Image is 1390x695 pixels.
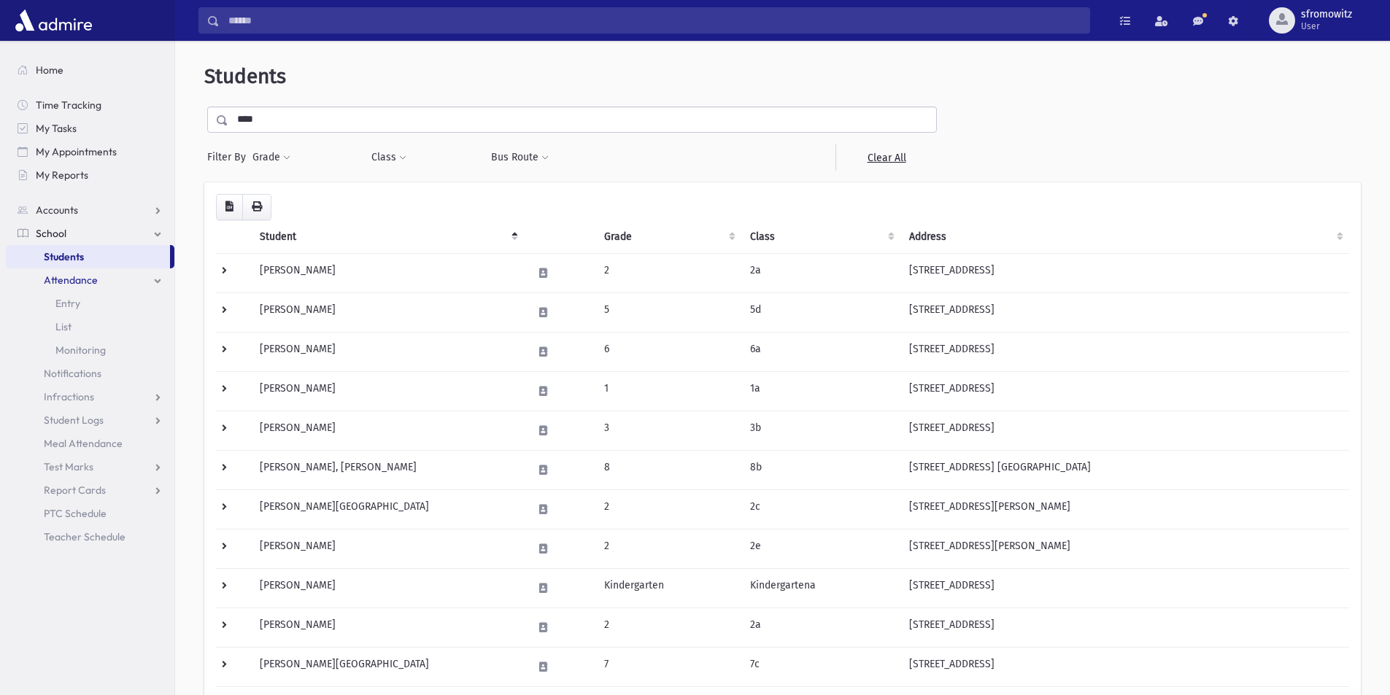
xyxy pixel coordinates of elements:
[900,253,1349,292] td: [STREET_ADDRESS]
[741,607,901,647] td: 2a
[251,371,524,411] td: [PERSON_NAME]
[595,529,741,568] td: 2
[900,411,1349,450] td: [STREET_ADDRESS]
[44,250,84,263] span: Students
[6,163,174,187] a: My Reports
[252,144,291,171] button: Grade
[595,647,741,686] td: 7
[6,93,174,117] a: Time Tracking
[595,371,741,411] td: 1
[900,529,1349,568] td: [STREET_ADDRESS][PERSON_NAME]
[741,568,901,607] td: Kindergartena
[6,140,174,163] a: My Appointments
[242,194,271,220] button: Print
[6,245,170,268] a: Students
[900,450,1349,489] td: [STREET_ADDRESS] [GEOGRAPHIC_DATA]
[1301,20,1352,32] span: User
[595,411,741,450] td: 3
[44,460,93,473] span: Test Marks
[6,362,174,385] a: Notifications
[44,273,98,287] span: Attendance
[595,568,741,607] td: Kindergarten
[595,489,741,529] td: 2
[900,220,1349,254] th: Address: activate to sort column ascending
[6,198,174,222] a: Accounts
[55,297,80,310] span: Entry
[490,144,549,171] button: Bus Route
[6,117,174,140] a: My Tasks
[595,450,741,489] td: 8
[55,320,72,333] span: List
[251,450,524,489] td: [PERSON_NAME], [PERSON_NAME]
[251,489,524,529] td: [PERSON_NAME][GEOGRAPHIC_DATA]
[44,530,126,543] span: Teacher Schedule
[44,413,104,427] span: Student Logs
[6,268,174,292] a: Attendance
[36,63,63,77] span: Home
[741,529,901,568] td: 2e
[6,525,174,548] a: Teacher Schedule
[6,315,174,338] a: List
[6,292,174,315] a: Entry
[36,98,101,112] span: Time Tracking
[251,647,524,686] td: [PERSON_NAME][GEOGRAPHIC_DATA]
[6,455,174,478] a: Test Marks
[251,607,524,647] td: [PERSON_NAME]
[251,253,524,292] td: [PERSON_NAME]
[741,647,901,686] td: 7c
[44,367,101,380] span: Notifications
[44,507,107,520] span: PTC Schedule
[900,292,1349,332] td: [STREET_ADDRESS]
[900,647,1349,686] td: [STREET_ADDRESS]
[251,292,524,332] td: [PERSON_NAME]
[595,253,741,292] td: 2
[6,408,174,432] a: Student Logs
[741,371,901,411] td: 1a
[251,568,524,607] td: [PERSON_NAME]
[6,478,174,502] a: Report Cards
[741,292,901,332] td: 5d
[6,432,174,455] a: Meal Attendance
[36,145,117,158] span: My Appointments
[251,332,524,371] td: [PERSON_NAME]
[900,607,1349,647] td: [STREET_ADDRESS]
[220,7,1089,34] input: Search
[207,150,252,165] span: Filter By
[741,253,901,292] td: 2a
[595,220,741,254] th: Grade: activate to sort column ascending
[251,411,524,450] td: [PERSON_NAME]
[44,437,123,450] span: Meal Attendance
[900,489,1349,529] td: [STREET_ADDRESS][PERSON_NAME]
[741,450,901,489] td: 8b
[204,64,286,88] span: Students
[741,411,901,450] td: 3b
[36,203,78,217] span: Accounts
[36,168,88,182] span: My Reports
[741,332,901,371] td: 6a
[900,568,1349,607] td: [STREET_ADDRESS]
[6,222,174,245] a: School
[1301,9,1352,20] span: sfromowitz
[741,489,901,529] td: 2c
[44,484,106,497] span: Report Cards
[900,371,1349,411] td: [STREET_ADDRESS]
[216,194,243,220] button: CSV
[12,6,96,35] img: AdmirePro
[36,227,66,240] span: School
[6,338,174,362] a: Monitoring
[595,332,741,371] td: 6
[251,529,524,568] td: [PERSON_NAME]
[6,502,174,525] a: PTC Schedule
[595,607,741,647] td: 2
[36,122,77,135] span: My Tasks
[251,220,524,254] th: Student: activate to sort column descending
[371,144,407,171] button: Class
[6,385,174,408] a: Infractions
[595,292,741,332] td: 5
[900,332,1349,371] td: [STREET_ADDRESS]
[835,144,937,171] a: Clear All
[44,390,94,403] span: Infractions
[741,220,901,254] th: Class: activate to sort column ascending
[6,58,174,82] a: Home
[55,343,106,357] span: Monitoring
